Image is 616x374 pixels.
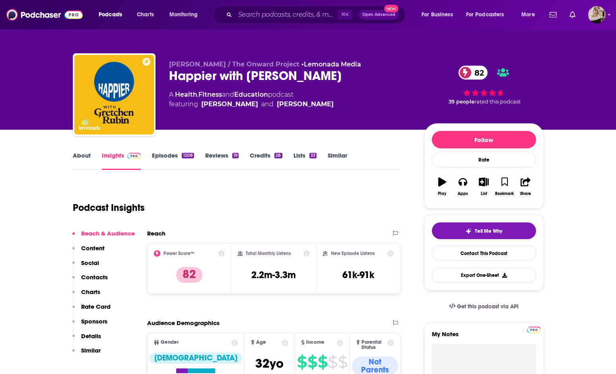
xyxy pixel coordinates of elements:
span: Charts [137,9,154,20]
button: Show profile menu [588,6,606,23]
div: Search podcasts, credits, & more... [221,6,413,24]
button: Charts [72,288,100,303]
span: 32 yo [255,356,284,371]
p: Reach & Audience [81,230,135,237]
span: rated this podcast [474,99,521,105]
div: 33 [309,153,317,158]
p: Social [81,259,99,267]
button: Social [72,259,99,274]
img: Podchaser - Follow, Share and Rate Podcasts [6,7,83,22]
img: Podchaser Pro [127,153,141,159]
button: Similar [72,347,101,361]
span: $ [318,356,327,368]
h1: Podcast Insights [73,202,145,214]
span: featuring [169,99,334,109]
button: Sponsors [72,318,107,332]
h2: Reach [147,230,165,237]
span: [PERSON_NAME] / The Onward Project [169,60,299,68]
span: 39 people [449,99,474,105]
a: Gretchen Rubin [277,99,334,109]
button: tell me why sparkleTell Me Why [432,222,536,239]
span: and [261,99,274,109]
p: Contacts [81,273,108,281]
span: • [301,60,361,68]
div: A podcast [169,90,334,109]
span: $ [297,356,307,368]
span: Logged in as angelabaggetta [588,6,606,23]
button: open menu [516,8,545,21]
p: 82 [176,267,202,283]
a: 82 [459,66,488,80]
div: 19 [232,153,239,158]
button: Content [72,244,105,259]
h3: 2.2m-3.3m [251,269,296,281]
a: Similar [328,152,347,170]
span: Age [256,340,266,345]
div: List [481,191,487,196]
span: For Podcasters [466,9,504,20]
div: 1208 [182,153,194,158]
button: Apps [453,172,473,201]
img: User Profile [588,6,606,23]
button: Bookmark [494,172,515,201]
div: Apps [458,191,468,196]
div: Rate [432,152,536,168]
a: Credits28 [250,152,282,170]
a: Show notifications dropdown [566,8,579,21]
span: $ [307,356,317,368]
a: Episodes1208 [152,152,194,170]
div: Play [438,191,446,196]
a: Show notifications dropdown [546,8,560,21]
a: Lists33 [293,152,317,170]
p: Rate Card [81,303,111,310]
a: Education [234,91,268,98]
h2: Audience Demographics [147,319,220,327]
span: $ [338,356,347,368]
button: open menu [164,8,208,21]
a: Get this podcast via API [443,297,525,316]
span: Tell Me Why [475,228,502,234]
span: Gender [161,340,179,345]
h3: 61k-91k [342,269,374,281]
a: InsightsPodchaser Pro [102,152,141,170]
h2: New Episode Listens [331,251,375,256]
span: Monitoring [169,9,198,20]
span: Get this podcast via API [457,303,519,310]
span: , [197,91,198,98]
input: Search podcasts, credits, & more... [235,8,338,21]
span: More [521,9,535,20]
span: and [222,91,234,98]
p: Similar [81,347,101,354]
button: Share [515,172,536,201]
span: Podcasts [99,9,122,20]
span: ⌘ K [338,10,352,20]
span: Open Advanced [362,13,395,17]
a: Health [175,91,197,98]
a: Reviews19 [205,152,239,170]
a: Charts [132,8,159,21]
p: Details [81,332,101,340]
a: Fitness [198,91,222,98]
div: 28 [274,153,282,158]
h2: Total Monthly Listens [246,251,291,256]
span: 82 [466,66,488,80]
span: Income [306,340,325,345]
div: Share [520,191,531,196]
button: Reach & Audience [72,230,135,244]
button: Details [72,332,101,347]
button: Contacts [72,273,108,288]
span: For Business [422,9,453,20]
a: Pro website [527,325,541,333]
button: Rate Card [72,303,111,318]
button: open menu [416,8,463,21]
button: open menu [93,8,132,21]
span: Parental Status [361,340,386,350]
button: open menu [461,8,516,21]
button: Play [432,172,453,201]
img: Happier with Gretchen Rubin [74,55,154,134]
div: [DEMOGRAPHIC_DATA] [150,353,242,364]
a: About [73,152,91,170]
label: My Notes [432,330,536,344]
